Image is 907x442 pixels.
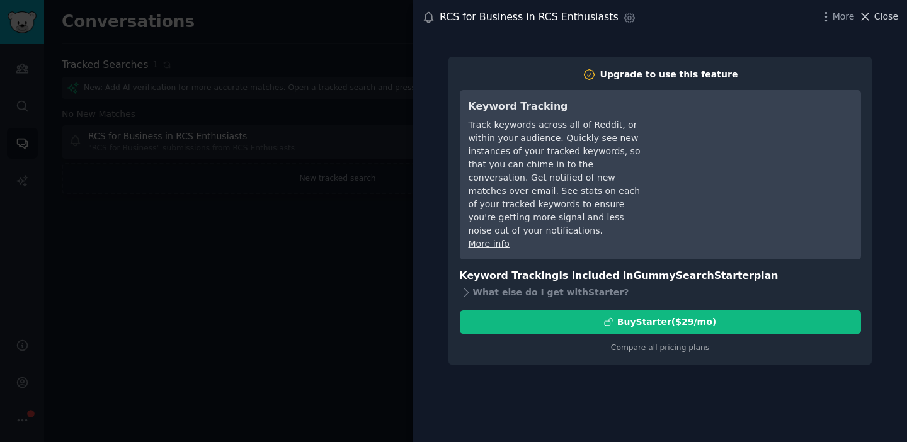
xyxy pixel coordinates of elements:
[833,10,855,23] span: More
[859,10,898,23] button: Close
[634,269,754,281] span: GummySearch Starter
[874,10,898,23] span: Close
[440,9,619,25] div: RCS for Business in RCS Enthusiasts
[617,315,716,329] div: Buy Starter ($ 29 /mo )
[460,268,861,284] h3: Keyword Tracking is included in plan
[469,99,646,115] h3: Keyword Tracking
[460,284,861,302] div: What else do I get with Starter ?
[469,239,510,249] a: More info
[819,10,855,23] button: More
[663,99,852,193] iframe: YouTube video player
[611,343,709,352] a: Compare all pricing plans
[469,118,646,237] div: Track keywords across all of Reddit, or within your audience. Quickly see new instances of your t...
[600,68,738,81] div: Upgrade to use this feature
[460,310,861,334] button: BuyStarter($29/mo)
